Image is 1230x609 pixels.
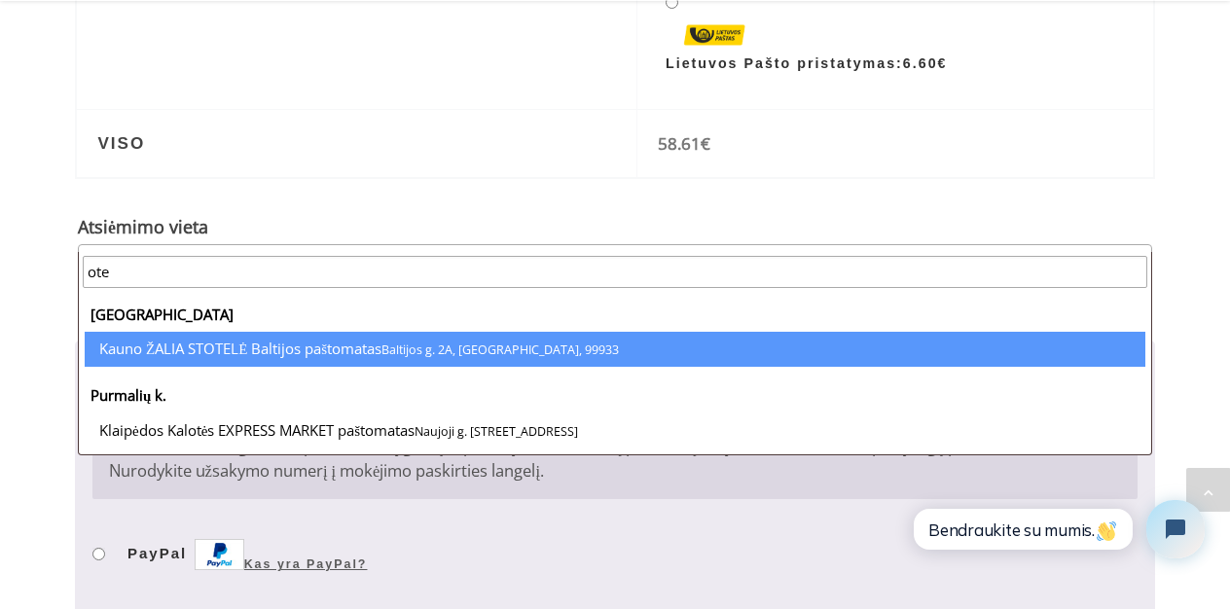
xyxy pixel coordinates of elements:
[78,244,1152,271] span: Prašome pasirinkti atsiėmimo vietą
[79,373,1151,454] li: Purmalių k.
[79,245,1151,290] span: Prašome pasirinkti atsiėmimo vietą
[127,539,367,590] label: PayPal
[938,55,948,71] span: €
[903,55,948,71] bdi: 6.60
[415,423,578,440] small: Naujoji g. [STREET_ADDRESS]
[381,341,619,358] small: Baltijos g. 2A, [GEOGRAPHIC_DATA], 99933
[666,20,763,50] img: post_lt.png
[90,304,234,324] span: [GEOGRAPHIC_DATA]
[109,435,1122,484] p: Banko duomenis gausite spausdami mygtuką „Apmokėjimas“. Bankinį pavedimą darykite rankiniu būdu p...
[76,110,636,178] th: Viso
[244,539,368,590] a: Kas yra PayPal?
[90,385,166,405] span: Purmalių k.
[83,256,1147,288] input: Search by pickup point name, address...
[99,339,619,358] span: Kauno ŽALIA STOTELĖ Baltijos paštomatas
[666,20,1125,71] label: Lietuvos Pašto pristatymas:
[79,292,1151,374] li: Kaunas
[701,132,710,155] span: €
[99,420,578,440] span: Klaipėdos Kalotės EXPRESS MARKET paštomatas
[195,539,244,570] img: Ženklelis, kad priimami apmokėjimai per PayPal
[890,484,1221,575] iframe: Tidio Chat
[78,215,208,238] strong: Atsiėmimo vieta
[658,132,710,155] bdi: 58.61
